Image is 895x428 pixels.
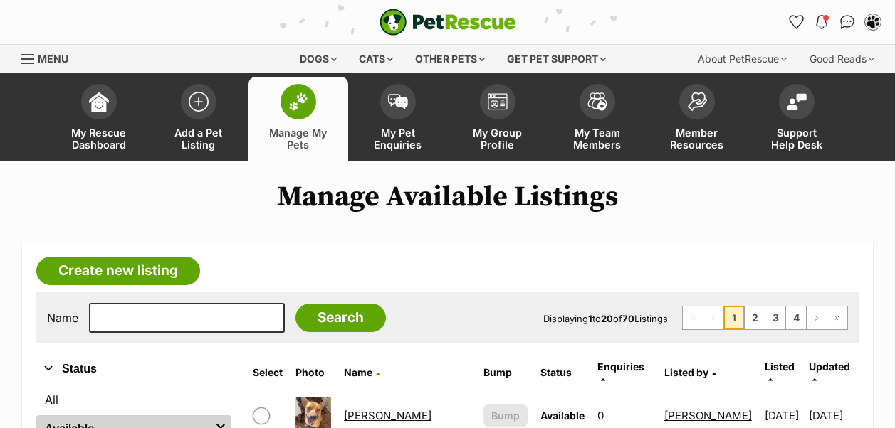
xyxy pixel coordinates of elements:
[601,313,613,324] strong: 20
[787,93,807,110] img: help-desk-icon-fdf02630f3aa405de69fd3d07c3f3aa587a6932b1a1747fa1d2bba05be0121f9.svg
[588,313,592,324] strong: 1
[664,366,708,378] span: Listed by
[565,127,629,151] span: My Team Members
[348,77,448,161] a: My Pet Enquiries
[149,77,248,161] a: Add a Pet Listing
[21,45,78,70] a: Menu
[836,11,859,33] a: Conversations
[810,11,833,33] button: Notifications
[683,306,703,329] span: First page
[840,15,855,29] img: chat-41dd97257d64d25036548639549fe6c8038ab92f7586957e7f3b1b290dea8141.svg
[189,92,209,112] img: add-pet-listing-icon-0afa8454b4691262ce3f59096e99ab1cd57d4a30225e0717b998d2c9b9846f56.svg
[366,127,430,151] span: My Pet Enquiries
[800,45,884,73] div: Good Reads
[785,11,884,33] ul: Account quick links
[247,355,288,390] th: Select
[344,366,380,378] a: Name
[647,77,747,161] a: Member Resources
[49,77,149,161] a: My Rescue Dashboard
[36,257,200,285] a: Create new listing
[765,306,785,329] a: Page 3
[290,45,347,73] div: Dogs
[405,45,495,73] div: Other pets
[497,45,616,73] div: Get pet support
[466,127,530,151] span: My Group Profile
[478,355,533,390] th: Bump
[687,92,707,111] img: member-resources-icon-8e73f808a243e03378d46382f2149f9095a855e16c252ad45f914b54edf8863c.svg
[664,409,752,422] a: [PERSON_NAME]
[745,306,765,329] a: Page 2
[807,306,827,329] a: Next page
[448,77,548,161] a: My Group Profile
[747,77,847,161] a: Support Help Desk
[548,77,647,161] a: My Team Members
[682,306,848,330] nav: Pagination
[688,45,797,73] div: About PetRescue
[349,45,403,73] div: Cats
[622,313,634,324] strong: 70
[597,360,644,373] span: translation missing: en.admin.listings.index.attributes.enquiries
[491,408,520,423] span: Bump
[248,77,348,161] a: Manage My Pets
[765,360,795,384] a: Listed
[535,355,590,390] th: Status
[597,360,644,384] a: Enquiries
[380,9,516,36] a: PetRescue
[36,360,231,378] button: Status
[786,306,806,329] a: Page 4
[587,92,607,111] img: team-members-icon-5396bd8760b3fe7c0b43da4ab00e1e3bb1a5d9ba89233759b79545d2d3fc5d0d.svg
[488,93,508,110] img: group-profile-icon-3fa3cf56718a62981997c0bc7e787c4b2cf8bcc04b72c1350f741eb67cf2f40e.svg
[483,404,528,427] button: Bump
[816,15,827,29] img: notifications-46538b983faf8c2785f20acdc204bb7945ddae34d4c08c2a6579f10ce5e182be.svg
[67,127,131,151] span: My Rescue Dashboard
[665,127,729,151] span: Member Resources
[866,15,880,29] img: Lynda Smith profile pic
[38,53,68,65] span: Menu
[809,360,850,373] span: Updated
[724,306,744,329] span: Page 1
[344,409,431,422] a: [PERSON_NAME]
[380,9,516,36] img: logo-e224e6f780fb5917bec1dbf3a21bbac754714ae5b6737aabdf751b685950b380.svg
[540,410,585,422] span: Available
[266,127,330,151] span: Manage My Pets
[167,127,231,151] span: Add a Pet Listing
[765,360,795,373] span: Listed
[785,11,807,33] a: Favourites
[388,94,408,109] img: pet-enquiries-icon-7e3ad2cf08bfb03b45e93fb7055b45f3efa6380592205ae92323e6603595dc1f.svg
[703,306,723,329] span: Previous page
[827,306,847,329] a: Last page
[47,311,78,324] label: Name
[344,366,372,378] span: Name
[543,313,668,324] span: Displaying to of Listings
[89,92,109,112] img: dashboard-icon-eb2f2d2d3e046f16d808141f083e7271f6b2e854fb5c12c21221c1fb7104beca.svg
[36,387,231,412] a: All
[664,366,716,378] a: Listed by
[862,11,884,33] button: My account
[290,355,337,390] th: Photo
[288,92,308,111] img: manage-my-pets-icon-02211641906a0b7f246fdf0571729dbe1e7629f14944591b6c1af311fb30b64b.svg
[765,127,829,151] span: Support Help Desk
[295,304,386,332] input: Search
[809,360,850,384] a: Updated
